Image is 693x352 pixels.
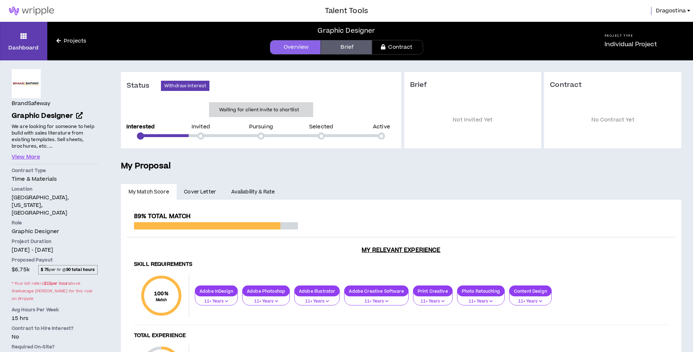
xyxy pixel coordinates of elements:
[309,124,333,129] p: Selected
[509,292,552,306] button: 11+ Years
[656,7,686,15] span: Dragostina
[192,124,210,129] p: Invited
[12,194,98,217] p: [GEOGRAPHIC_DATA], [US_STATE], [GEOGRAPHIC_DATA]
[12,220,98,226] p: Role
[12,100,50,108] h4: BrandSafeway
[121,160,681,172] h5: My Proposal
[219,106,299,113] p: Waiting for client invite to shortlist
[410,81,536,89] h3: Brief
[47,37,95,45] a: Projects
[134,261,668,268] h4: Skill Requirements
[413,292,453,306] button: 11+ Years
[249,124,273,129] p: Pursuing
[410,100,536,140] p: Not Invited Yet
[154,290,169,297] span: 100 %
[12,315,98,322] p: 15 hrs
[12,257,98,263] p: Proposed Payout
[299,298,335,305] p: 11+ Years
[243,288,290,294] p: Adobe Photoshop
[12,111,73,121] span: Graphic Designer
[154,297,169,303] small: Match
[224,184,282,200] a: Availability & Rate
[373,124,390,129] p: Active
[161,81,209,91] button: Withdraw Interest
[195,292,238,306] button: 11+ Years
[127,247,676,254] h3: My Relevant Experience
[247,298,285,305] p: 11+ Years
[8,44,39,52] p: Dashboard
[550,100,676,140] p: No Contract Yet
[38,265,98,275] span: per hr @
[418,298,448,305] p: 11+ Years
[509,288,551,294] p: Content Design
[126,124,155,129] p: Interested
[66,267,95,272] strong: 90 total hours
[457,288,504,294] p: Photo Retouching
[127,81,161,90] h3: Status
[12,333,98,341] p: No
[12,167,98,174] p: Contract Type
[12,279,98,304] span: * Your bill rate is above the Average [PERSON_NAME] for this role on Wripple
[134,332,668,339] h4: Total Experience
[318,26,375,36] div: Graphic Designer
[270,40,321,55] a: Overview
[321,40,372,55] a: Brief
[200,298,233,305] p: 11+ Years
[344,288,408,294] p: Adobe Creative Software
[121,184,177,200] a: My Match Score
[12,307,98,313] p: Avg Hours Per Week
[12,228,59,235] span: Graphic Designer
[372,40,423,55] a: Contract
[12,186,98,192] p: Location
[134,212,190,221] span: 89% Total Match
[184,188,216,196] span: Cover Letter
[295,288,339,294] p: Adobe Illustrator
[514,298,547,305] p: 11+ Years
[344,292,408,306] button: 11+ Years
[44,281,68,286] strong: $ 15 per hour
[12,246,98,254] p: [DATE] - [DATE]
[462,298,500,305] p: 11+ Years
[12,265,29,275] span: $6.75k
[12,238,98,245] p: Project Duration
[550,81,676,89] h3: Contract
[12,175,98,183] p: Time & Materials
[12,325,98,332] p: Contract to Hire Interest?
[413,288,452,294] p: Print Creative
[12,111,98,121] a: Graphic Designer
[457,292,505,306] button: 11+ Years
[195,288,237,294] p: Adobe InDesign
[12,153,40,161] button: View More
[325,5,368,16] h3: Talent Tools
[41,267,49,272] strong: $ 75
[349,298,403,305] p: 11+ Years
[12,123,98,150] p: We are looking for someone to help build with sales literature from existing templates. Sell shee...
[605,40,657,49] p: Individual Project
[605,33,657,38] h5: Project Type
[294,292,340,306] button: 11+ Years
[242,292,290,306] button: 11+ Years
[12,344,98,350] p: Required On-Site?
